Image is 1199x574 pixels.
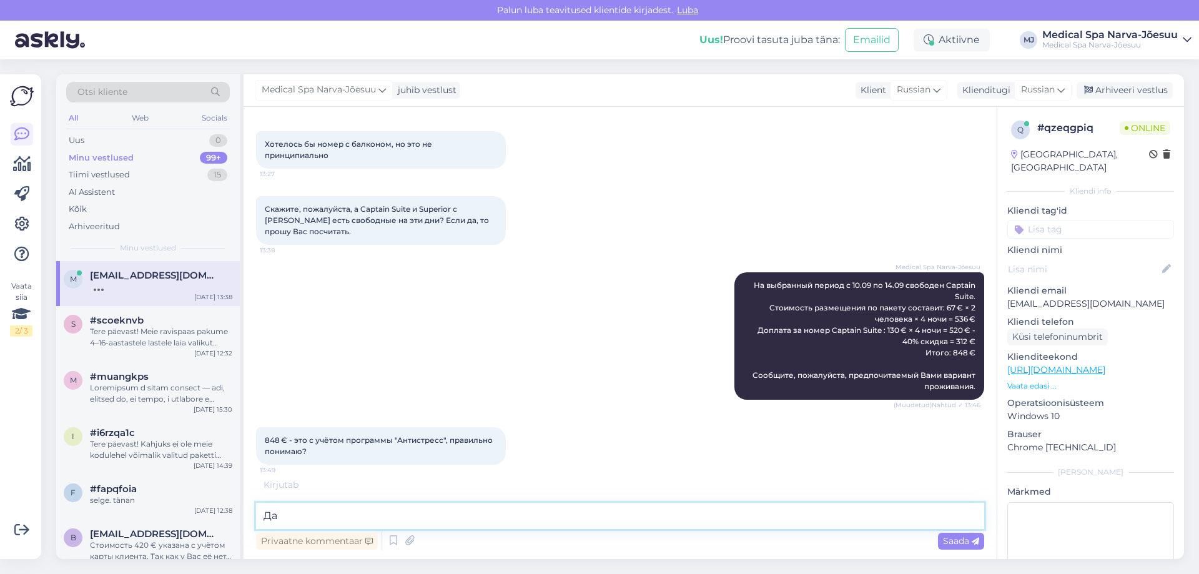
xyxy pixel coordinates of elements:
a: Medical Spa Narva-JõesuuMedical Spa Narva-Jõesuu [1042,30,1192,50]
p: Märkmed [1007,485,1174,498]
span: #i6rzqa1c [90,427,135,438]
div: Klient [856,84,886,97]
div: # qzeqgpiq [1037,121,1120,136]
p: Vaata edasi ... [1007,380,1174,392]
span: m [70,375,77,385]
input: Lisa tag [1007,220,1174,239]
div: [DATE] 12:32 [194,349,232,358]
div: Стоимость 420 € указана с учётом карты клиента. Так как у Вас её нет, карта будет добавлена к бро... [90,540,232,562]
span: 13:27 [260,169,307,179]
div: Arhiveeri vestlus [1077,82,1173,99]
input: Lisa nimi [1008,262,1160,276]
div: Küsi telefoninumbrit [1007,329,1108,345]
span: Luba [673,4,702,16]
div: Medical Spa Narva-Jõesuu [1042,30,1178,40]
span: 848 € - это с учётом программы "Антистресс", правильно понимаю? [265,435,495,456]
textarea: Да [256,503,984,529]
span: На выбранный период с 10.09 по 14.09 свободен Captain Suite. Стоимость размещения по пакету соста... [752,280,977,391]
span: brigitta5@list.ru [90,528,220,540]
div: 0 [209,134,227,147]
span: s [71,319,76,329]
span: m [70,274,77,284]
p: [EMAIL_ADDRESS][DOMAIN_NAME] [1007,297,1174,310]
div: Minu vestlused [69,152,134,164]
div: Uus [69,134,84,147]
div: [DATE] 15:30 [194,405,232,414]
div: selge. tänan [90,495,232,506]
div: Socials [199,110,230,126]
span: q [1017,125,1024,134]
span: Saada [943,535,979,547]
span: #muangkps [90,371,149,382]
span: Medical Spa Narva-Jõesuu [262,83,376,97]
span: Medical Spa Narva-Jõesuu [896,262,980,272]
p: Kliendi nimi [1007,244,1174,257]
span: f [71,488,76,497]
div: 2 / 3 [10,325,32,337]
p: Operatsioonisüsteem [1007,397,1174,410]
div: Kõik [69,203,87,215]
div: [DATE] 14:39 [194,461,232,470]
b: Uus! [699,34,723,46]
a: [URL][DOMAIN_NAME] [1007,364,1105,375]
span: Minu vestlused [120,242,176,254]
span: (Muudetud) Nähtud ✓ 13:46 [894,400,980,410]
span: 13:38 [260,245,307,255]
div: Loremipsum d sitam consect — adi, elitsed do, ei tempo, i utlabore e doloremag ali enim admin ven... [90,382,232,405]
div: Web [129,110,151,126]
div: Tiimi vestlused [69,169,130,181]
span: 13:49 [260,465,307,475]
div: juhib vestlust [393,84,456,97]
div: Tere päevast! Kahjuks ei ole meie kodulehel võimalik valitud paketti broneerida, kuid aitame hea ... [90,438,232,461]
img: Askly Logo [10,84,34,108]
div: MJ [1020,31,1037,49]
p: Windows 10 [1007,410,1174,423]
div: Kliendi info [1007,186,1174,197]
div: Aktiivne [914,29,990,51]
div: Proovi tasuta juba täna: [699,32,840,47]
span: i [72,432,74,441]
span: #scoeknvb [90,315,144,326]
span: Russian [897,83,930,97]
button: Emailid [845,28,899,52]
span: Russian [1021,83,1055,97]
div: [DATE] 12:38 [194,506,232,515]
div: Medical Spa Narva-Jõesuu [1042,40,1178,50]
div: Arhiveeritud [69,220,120,233]
div: All [66,110,81,126]
p: Chrome [TECHNICAL_ID] [1007,441,1174,454]
div: [DATE] 13:38 [194,292,232,302]
span: Otsi kliente [77,86,127,99]
div: Klienditugi [957,84,1010,97]
div: [GEOGRAPHIC_DATA], [GEOGRAPHIC_DATA] [1011,148,1149,174]
div: [PERSON_NAME] [1007,467,1174,478]
div: 99+ [200,152,227,164]
div: AI Assistent [69,186,115,199]
div: Vaata siia [10,280,32,337]
span: Online [1120,121,1170,135]
p: Brauser [1007,428,1174,441]
span: mariia.timofeeva.13@gmail.com [90,270,220,281]
p: Kliendi telefon [1007,315,1174,329]
div: Kirjutab [256,478,984,492]
span: #fapqfoia [90,483,137,495]
span: Скажите, пожалуйста, а Captain Suite и Superior с [PERSON_NAME] есть свободные на эти дни? Если д... [265,204,491,236]
div: 15 [207,169,227,181]
span: Хотелось бы номер с балконом, но это не принципиально [265,139,434,160]
p: Kliendi email [1007,284,1174,297]
div: Privaatne kommentaar [256,533,378,550]
span: b [71,533,76,542]
p: Klienditeekond [1007,350,1174,364]
div: Tere päevast! Meie ravispaas pakume 4–16-aastastele lastele laia valikut tervistavaid protseduure... [90,326,232,349]
p: Kliendi tag'id [1007,204,1174,217]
